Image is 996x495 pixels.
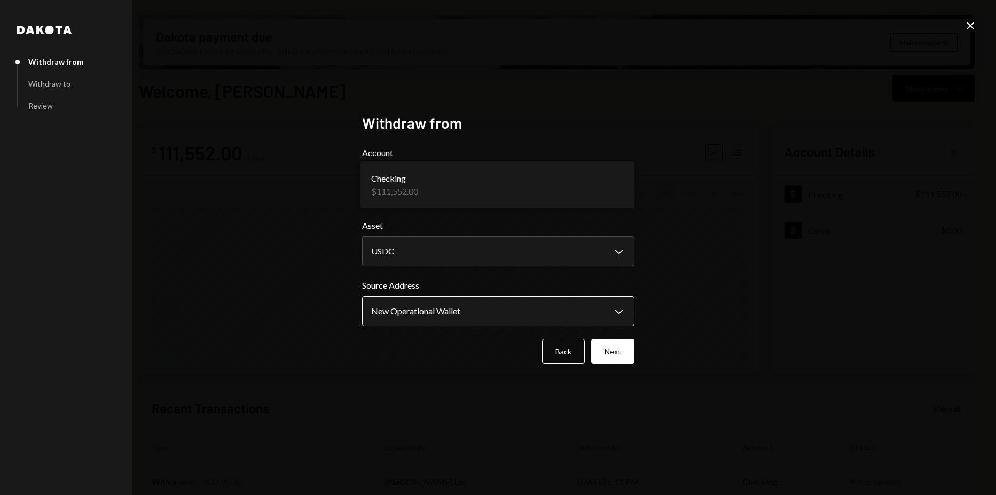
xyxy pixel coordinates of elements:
div: Checking [371,172,418,185]
button: Back [542,339,585,364]
button: Next [591,339,634,364]
h2: Withdraw from [362,113,634,134]
div: Review [28,101,53,110]
button: Asset [362,236,634,266]
label: Source Address [362,279,634,292]
div: Withdraw from [28,57,83,66]
div: Withdraw to [28,79,70,88]
label: Asset [362,219,634,232]
button: Source Address [362,296,634,326]
label: Account [362,146,634,159]
div: $111,552.00 [371,185,418,198]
